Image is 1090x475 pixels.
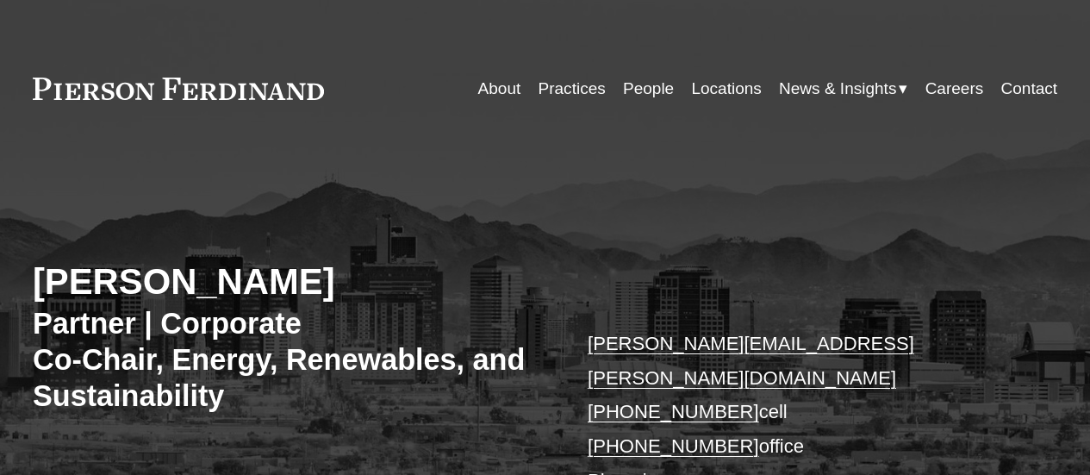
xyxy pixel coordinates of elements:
a: Contact [1001,72,1058,105]
a: [PHONE_NUMBER] [588,435,759,457]
a: [PHONE_NUMBER] [588,401,759,422]
a: Locations [691,72,761,105]
a: [PERSON_NAME][EMAIL_ADDRESS][PERSON_NAME][DOMAIN_NAME] [588,333,914,389]
a: About [478,72,521,105]
a: Practices [539,72,606,105]
a: People [623,72,674,105]
a: Careers [925,72,984,105]
h2: [PERSON_NAME] [33,260,545,304]
h3: Partner | Corporate Co-Chair, Energy, Renewables, and Sustainability [33,305,545,415]
span: News & Insights [779,74,896,103]
a: folder dropdown [779,72,907,105]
